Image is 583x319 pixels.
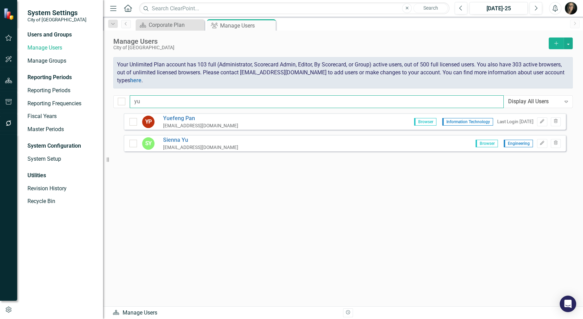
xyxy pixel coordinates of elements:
span: Engineering [504,140,533,147]
div: [EMAIL_ADDRESS][DOMAIN_NAME] [163,123,238,129]
div: Display All Users [508,98,561,106]
div: Utilities [27,172,96,180]
span: Browser [476,140,498,147]
button: [DATE]-25 [469,2,528,14]
div: Open Intercom Messenger [560,296,576,312]
div: Users and Groups [27,31,96,39]
a: Reporting Periods [27,87,96,95]
img: Natalie Kovach [565,2,577,14]
div: SY [142,137,155,150]
span: System Settings [27,9,87,17]
div: Reporting Periods [27,74,96,82]
div: Last Login [DATE] [497,118,534,125]
a: Fiscal Years [27,113,96,120]
div: Manage Users [113,38,545,45]
div: Manage Users [113,309,338,317]
div: System Configuration [27,142,96,150]
div: Corporate Plan [149,21,203,29]
a: Master Periods [27,126,96,134]
input: Filter Users... [130,95,504,108]
a: Corporate Plan [137,21,203,29]
div: YP [142,116,155,128]
a: here [130,77,141,84]
span: Your Unlimited Plan account has 103 full (Administrator, Scorecard Admin, Editor, By Scorecard, o... [117,61,564,84]
span: Information Technology [442,118,493,126]
span: Search [423,5,438,11]
div: [DATE]-25 [472,4,525,13]
a: Manage Users [27,44,96,52]
div: [EMAIL_ADDRESS][DOMAIN_NAME] [163,144,238,151]
a: Recycle Bin [27,198,96,205]
a: System Setup [27,155,96,163]
a: Reporting Frequencies [27,100,96,108]
a: Sienna Yu [163,136,238,144]
a: Yuefeng Pan [163,115,238,123]
div: Manage Users [220,21,274,30]
small: City of [GEOGRAPHIC_DATA] [27,17,87,22]
a: Revision History [27,185,96,193]
span: Browser [414,118,436,126]
input: Search ClearPoint... [139,2,449,14]
div: City of [GEOGRAPHIC_DATA] [113,45,545,50]
button: Search [413,3,448,13]
img: ClearPoint Strategy [3,8,15,20]
a: Manage Groups [27,57,96,65]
